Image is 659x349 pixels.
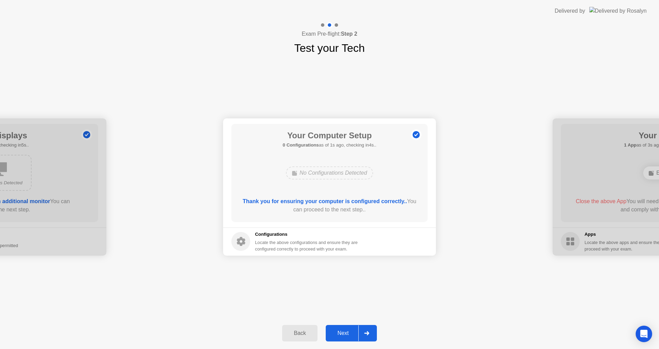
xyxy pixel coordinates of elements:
div: Open Intercom Messenger [636,326,652,342]
img: Delivered by Rosalyn [589,7,647,15]
div: Locate the above configurations and ensure they are configured correctly to proceed with your exam. [255,239,359,252]
div: Delivered by [555,7,585,15]
h1: Test your Tech [294,40,365,56]
h1: Your Computer Setup [283,129,377,142]
button: Next [326,325,377,341]
h5: Configurations [255,231,359,238]
div: No Configurations Detected [286,166,373,179]
b: Step 2 [341,31,357,37]
div: Next [328,330,358,336]
h5: as of 1s ago, checking in4s.. [283,142,377,149]
b: Thank you for ensuring your computer is configured correctly.. [243,198,407,204]
h4: Exam Pre-flight: [302,30,357,38]
div: Back [284,330,315,336]
button: Back [282,325,317,341]
b: 0 Configurations [283,142,319,148]
div: You can proceed to the next step.. [241,197,418,214]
